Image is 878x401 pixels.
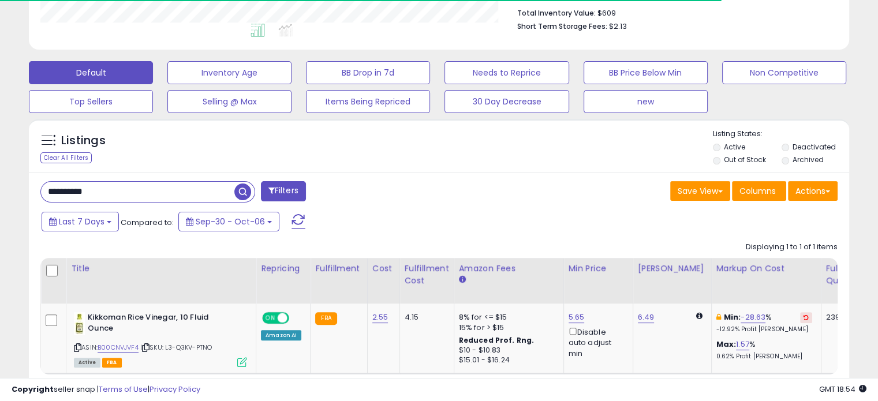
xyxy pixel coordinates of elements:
[716,263,816,275] div: Markup on Cost
[819,384,866,395] span: 2025-10-14 18:54 GMT
[584,90,708,113] button: new
[792,142,835,152] label: Deactivated
[788,181,838,201] button: Actions
[88,312,228,336] b: Kikkoman Rice Vinegar, 10 Fluid Ounce
[444,61,569,84] button: Needs to Reprice
[61,133,106,149] h5: Listings
[261,330,301,340] div: Amazon AI
[74,312,85,335] img: 41WCjCLplnL._SL40_.jpg
[716,325,812,333] p: -12.92% Profit [PERSON_NAME]
[405,263,449,287] div: Fulfillment Cost
[263,313,278,323] span: ON
[792,155,823,164] label: Archived
[12,384,54,395] strong: Copyright
[517,5,829,19] li: $609
[167,90,292,113] button: Selling @ Max
[713,129,849,140] p: Listing States:
[315,263,362,275] div: Fulfillment
[372,263,395,275] div: Cost
[584,61,708,84] button: BB Price Below Min
[121,217,174,228] span: Compared to:
[306,61,430,84] button: BB Drop in 7d
[71,263,251,275] div: Title
[74,358,100,368] span: All listings currently available for purchase on Amazon
[724,155,766,164] label: Out of Stock
[315,312,337,325] small: FBA
[261,181,306,201] button: Filters
[716,353,812,361] p: 0.62% Profit [PERSON_NAME]
[609,21,627,32] span: $2.13
[287,313,306,323] span: OFF
[74,312,247,366] div: ASIN:
[716,339,737,350] b: Max:
[140,343,212,352] span: | SKU: L3-Q3KV-PTNO
[150,384,200,395] a: Privacy Policy
[826,263,866,287] div: Fulfillable Quantity
[736,339,749,350] a: 1.57
[716,339,812,361] div: %
[638,312,655,323] a: 6.49
[99,384,148,395] a: Terms of Use
[459,335,535,345] b: Reduced Prof. Rng.
[739,185,776,197] span: Columns
[29,61,153,84] button: Default
[42,212,119,231] button: Last 7 Days
[569,325,624,359] div: Disable auto adjust min
[29,90,153,113] button: Top Sellers
[372,312,388,323] a: 2.55
[741,312,765,323] a: -28.63
[444,90,569,113] button: 30 Day Decrease
[670,181,730,201] button: Save View
[59,216,104,227] span: Last 7 Days
[12,384,200,395] div: seller snap | |
[459,312,555,323] div: 8% for <= $15
[732,181,786,201] button: Columns
[716,312,812,333] div: %
[459,355,555,365] div: $15.01 - $16.24
[196,216,265,227] span: Sep-30 - Oct-06
[711,258,821,303] th: The percentage added to the cost of goods (COGS) that forms the calculator for Min & Max prices.
[722,61,846,84] button: Non Competitive
[459,275,466,285] small: Amazon Fees.
[405,312,445,323] div: 4.15
[569,263,628,275] div: Min Price
[459,346,555,355] div: $10 - $10.83
[178,212,279,231] button: Sep-30 - Oct-06
[459,323,555,333] div: 15% for > $15
[569,312,585,323] a: 5.65
[724,142,745,152] label: Active
[459,263,559,275] div: Amazon Fees
[306,90,430,113] button: Items Being Repriced
[102,358,122,368] span: FBA
[517,8,596,18] b: Total Inventory Value:
[724,312,741,323] b: Min:
[517,21,607,31] b: Short Term Storage Fees:
[98,343,139,353] a: B00CNVJVF4
[40,152,92,163] div: Clear All Filters
[826,312,862,323] div: 239
[638,263,707,275] div: [PERSON_NAME]
[167,61,292,84] button: Inventory Age
[746,242,838,253] div: Displaying 1 to 1 of 1 items
[261,263,305,275] div: Repricing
